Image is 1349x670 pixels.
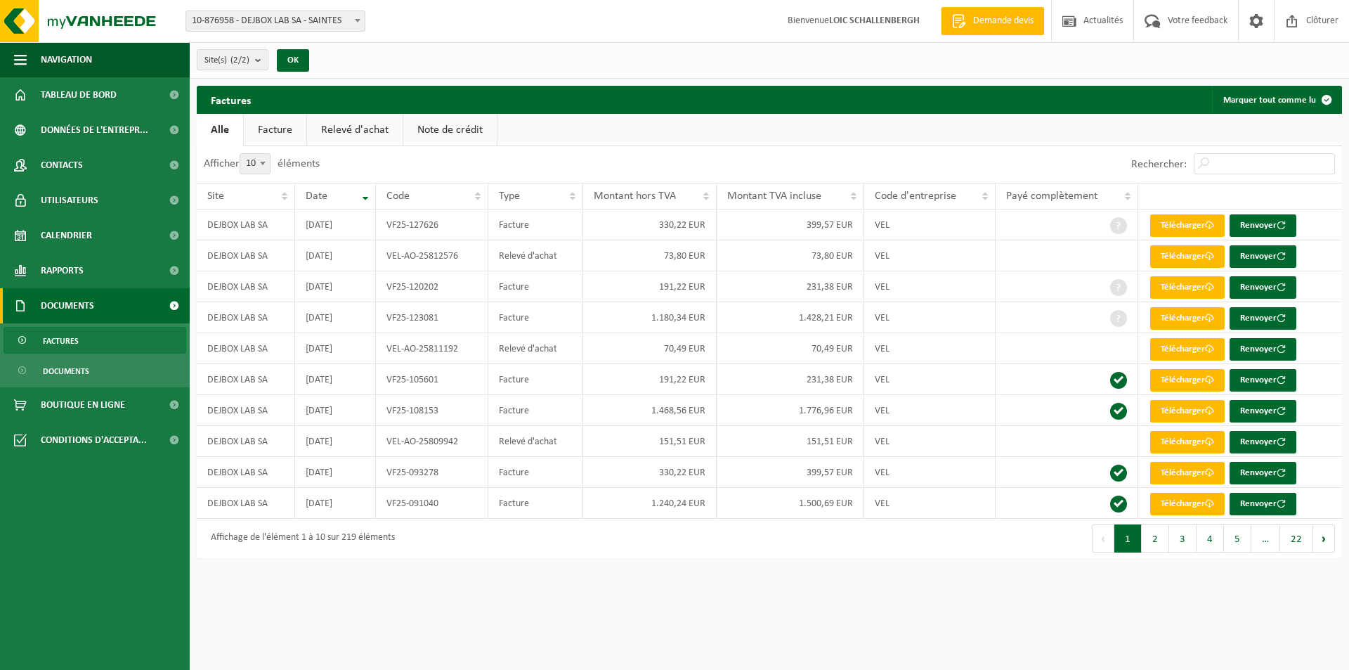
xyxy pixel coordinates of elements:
span: Contacts [41,148,83,183]
span: Payé complètement [1006,191,1097,202]
button: Renvoyer [1230,307,1296,330]
td: Facture [488,302,583,333]
a: Télécharger [1150,214,1225,237]
td: VEL [864,457,996,488]
td: 73,80 EUR [717,240,864,271]
a: Télécharger [1150,493,1225,515]
td: VF25-127626 [376,210,488,240]
span: Utilisateurs [41,183,98,218]
td: 191,22 EUR [583,364,717,395]
span: Code d'entreprise [875,191,956,202]
td: DEJBOX LAB SA [197,271,295,302]
td: DEJBOX LAB SA [197,240,295,271]
td: [DATE] [295,271,376,302]
td: VF25-105601 [376,364,488,395]
td: DEJBOX LAB SA [197,395,295,426]
td: DEJBOX LAB SA [197,426,295,457]
a: Télécharger [1150,431,1225,453]
td: Facture [488,271,583,302]
span: Site(s) [204,50,249,71]
span: Données de l'entrepr... [41,112,148,148]
a: Relevé d'achat [307,114,403,146]
h2: Factures [197,86,265,113]
span: Date [306,191,327,202]
button: Renvoyer [1230,245,1296,268]
td: VEL [864,488,996,519]
td: 330,22 EUR [583,457,717,488]
span: Montant hors TVA [594,191,676,202]
span: Documents [41,288,94,323]
a: Documents [4,357,186,384]
td: VEL [864,395,996,426]
td: Relevé d'achat [488,240,583,271]
td: Facture [488,457,583,488]
td: [DATE] [295,457,376,488]
td: VF25-108153 [376,395,488,426]
td: [DATE] [295,426,376,457]
span: Code [386,191,410,202]
td: 1.240,24 EUR [583,488,717,519]
a: Demande devis [941,7,1044,35]
span: 10 [240,153,271,174]
td: 399,57 EUR [717,457,864,488]
td: [DATE] [295,488,376,519]
td: Relevé d'achat [488,426,583,457]
a: Télécharger [1150,245,1225,268]
a: Factures [4,327,186,354]
span: Documents [43,358,89,385]
span: Conditions d'accepta... [41,423,147,458]
span: Rapports [41,253,84,288]
span: … [1251,524,1280,553]
td: 151,51 EUR [717,426,864,457]
button: Renvoyer [1230,369,1296,392]
td: 1.180,34 EUR [583,302,717,333]
a: Télécharger [1150,307,1225,330]
td: 1.500,69 EUR [717,488,864,519]
strong: LOIC SCHALLENBERGH [829,15,920,26]
td: 1.776,96 EUR [717,395,864,426]
count: (2/2) [230,56,249,65]
td: [DATE] [295,210,376,240]
td: Facture [488,364,583,395]
td: 1.468,56 EUR [583,395,717,426]
button: 5 [1224,524,1251,553]
button: Marquer tout comme lu [1212,86,1341,114]
td: VEL [864,210,996,240]
td: 399,57 EUR [717,210,864,240]
td: Relevé d'achat [488,333,583,364]
td: 1.428,21 EUR [717,302,864,333]
button: 3 [1169,524,1197,553]
button: Renvoyer [1230,400,1296,423]
button: 1 [1114,524,1142,553]
button: Renvoyer [1230,493,1296,515]
td: Facture [488,210,583,240]
button: Next [1313,524,1335,553]
a: Télécharger [1150,462,1225,484]
button: Previous [1092,524,1114,553]
td: VF25-120202 [376,271,488,302]
span: Demande devis [970,14,1037,28]
td: [DATE] [295,240,376,271]
button: Renvoyer [1230,276,1296,299]
td: DEJBOX LAB SA [197,333,295,364]
td: VF25-123081 [376,302,488,333]
td: DEJBOX LAB SA [197,364,295,395]
span: Montant TVA incluse [727,191,821,202]
td: VEL-AO-25809942 [376,426,488,457]
td: 330,22 EUR [583,210,717,240]
a: Note de crédit [403,114,497,146]
td: DEJBOX LAB SA [197,210,295,240]
td: [DATE] [295,364,376,395]
button: Renvoyer [1230,214,1296,237]
td: VEL [864,364,996,395]
td: VEL [864,271,996,302]
a: Télécharger [1150,369,1225,392]
button: Site(s)(2/2) [197,49,268,70]
td: VEL-AO-25811192 [376,333,488,364]
td: VF25-093278 [376,457,488,488]
td: VF25-091040 [376,488,488,519]
td: [DATE] [295,395,376,426]
span: 10-876958 - DEJBOX LAB SA - SAINTES [185,11,365,32]
a: Facture [244,114,306,146]
button: Renvoyer [1230,431,1296,453]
